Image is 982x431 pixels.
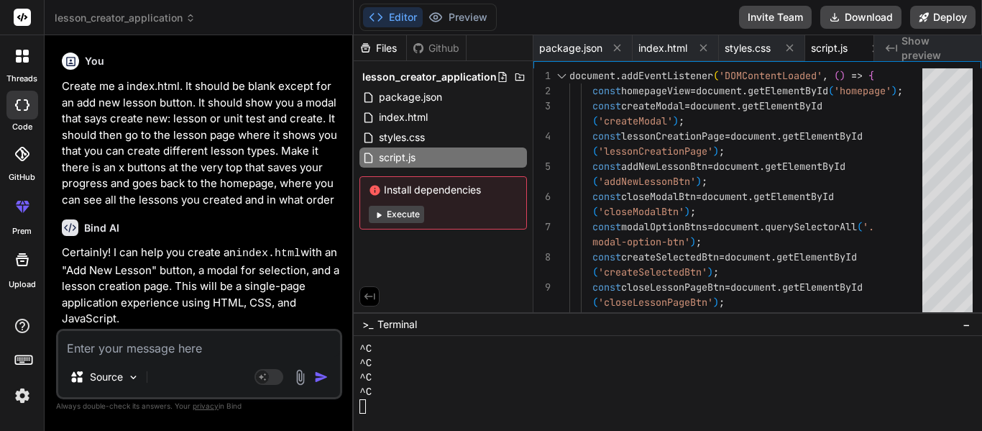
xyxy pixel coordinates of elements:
span: createSelectedBtn [621,250,719,263]
span: document [690,99,736,112]
span: getElementById [753,190,834,203]
span: ; [679,114,684,127]
span: ) [840,69,845,82]
span: 'addNewLessonBtn' [598,175,696,188]
span: − [963,317,970,332]
img: icon [314,370,329,384]
span: styles.css [377,129,426,146]
label: Upload [9,278,36,291]
div: 6 [533,189,551,204]
span: ; [696,235,702,248]
span: getElementById [765,160,845,173]
span: const [592,311,621,324]
span: ; [713,266,719,278]
button: Deploy [910,6,976,29]
span: '. [863,220,874,233]
span: = [719,250,725,263]
span: closeModalBtn [621,190,696,203]
button: − [960,313,973,336]
span: ( [592,145,598,158]
span: Show preview [901,34,970,63]
span: . [615,69,621,82]
span: ) [891,84,897,97]
label: prem [12,225,32,237]
p: Create me a index.html. It should be blank except for an add new lesson button. It should show yo... [62,78,339,208]
span: = [684,99,690,112]
span: const [592,130,621,142]
span: const [592,84,621,97]
button: Invite Team [739,6,812,29]
div: Files [354,41,406,55]
span: Install dependencies [369,183,518,197]
span: privacy [193,401,219,410]
span: . [776,130,782,142]
span: const [592,99,621,112]
div: 2 [533,83,551,99]
span: ) [713,296,719,309]
div: 8 [533,250,551,265]
span: addNewLessonBtn [621,160,707,173]
h6: You [85,54,104,68]
span: getElementById [776,250,857,263]
span: script.js [811,41,848,55]
span: . [771,250,776,263]
span: ) [713,145,719,158]
span: lessonTypeTitle [621,311,707,324]
span: ) [673,114,679,127]
span: index.html [638,41,687,55]
span: ( [713,69,719,82]
span: document [713,160,759,173]
span: document [713,311,759,324]
img: attachment [292,369,308,386]
span: = [707,220,713,233]
div: 9 [533,280,551,295]
span: ( [828,84,834,97]
img: settings [10,384,35,408]
img: Pick Models [127,371,139,384]
button: Preview [423,7,493,27]
span: . [742,84,748,97]
span: styles.css [725,41,771,55]
span: . [759,311,765,324]
div: 5 [533,159,551,174]
span: . [776,281,782,294]
span: 'closeLessonPageBtn' [598,296,713,309]
span: 'createModal' [598,114,673,127]
label: threads [6,73,37,85]
span: const [592,220,621,233]
span: = [725,130,730,142]
div: Click to collapse the range. [552,68,571,83]
p: Always double-check its answers. Your in Bind [56,399,342,413]
div: Github [407,41,466,55]
div: 10 [533,310,551,325]
label: GitHub [9,171,35,183]
span: . [748,190,753,203]
span: createModal [621,99,684,112]
span: { [868,69,874,82]
span: document [569,69,615,82]
span: document [730,281,776,294]
span: 'DOMContentLoaded' [719,69,822,82]
span: document [702,190,748,203]
button: Execute [369,206,424,223]
label: code [12,121,32,133]
span: document [730,130,776,142]
span: ( [834,69,840,82]
span: ^C [359,356,372,371]
p: Certainly! I can help you create an with an "Add New Lesson" button, a modal for selection, and a... [62,245,339,327]
span: 'lessonCreationPage' [598,145,713,158]
span: document [725,250,771,263]
span: package.json [539,41,602,55]
span: ; [719,145,725,158]
span: => [851,69,863,82]
span: ( [857,220,863,233]
span: = [707,311,713,324]
span: . [759,220,765,233]
span: ^C [359,342,372,356]
span: Terminal [377,317,417,332]
button: Editor [363,7,423,27]
span: 'homepage' [834,84,891,97]
span: modal-option-btn' [592,235,690,248]
span: package.json [377,89,444,106]
span: = [725,281,730,294]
